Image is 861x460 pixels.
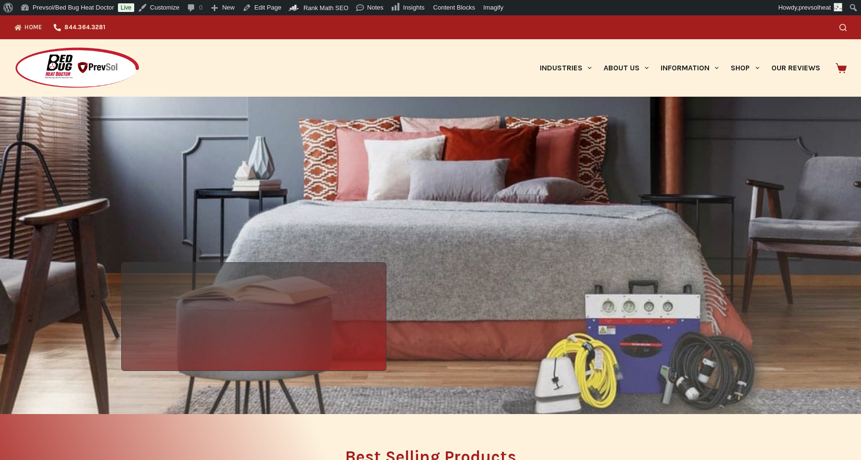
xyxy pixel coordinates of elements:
nav: Primary [534,39,826,97]
span: Rank Math SEO [303,4,349,11]
a: About Us [597,39,654,97]
a: Home [14,15,48,39]
a: Our Reviews [765,39,826,97]
nav: Top Menu [14,15,111,39]
button: Search [839,24,847,31]
a: Information [655,39,725,97]
span: prevsolheat [799,4,831,11]
a: Industries [534,39,597,97]
img: Prevsol/Bed Bug Heat Doctor [14,47,140,90]
a: Shop [725,39,765,97]
a: Live [118,3,134,12]
a: 844.364.3281 [48,15,111,39]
